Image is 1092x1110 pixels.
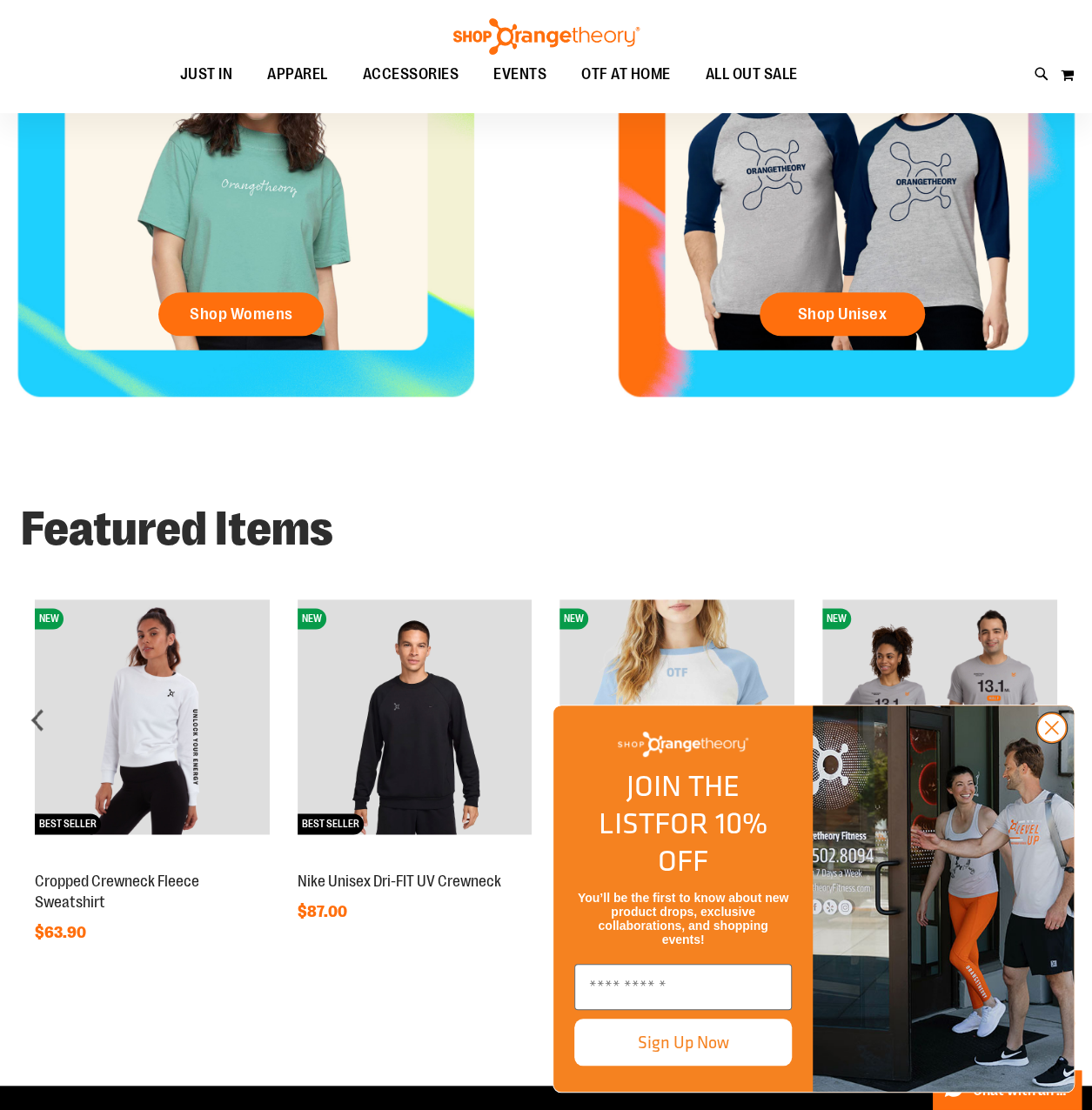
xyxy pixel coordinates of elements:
span: NEW [822,608,851,629]
a: Cropped Crewneck Fleece Sweatshirt [35,872,199,910]
span: JUST IN [180,55,233,94]
a: Cropped Crewneck Fleece SweatshirtNEWBEST SELLER [35,853,270,866]
span: FOR 10% OFF [654,801,767,882]
span: You’ll be the first to know about new product drops, exclusive collaborations, and shopping events! [578,891,788,946]
span: JOIN THE LIST [599,764,740,845]
img: Shop Orangetheory [451,18,642,55]
a: Nike Unisex Dri-FIT UV CrewneckNEWBEST SELLER [298,853,533,866]
img: Micro Rib Baby Tee [559,599,794,834]
span: ALL OUT SALE [706,55,798,94]
span: $87.00 [298,902,350,919]
strong: Featured Items [21,502,333,556]
img: Shop Orangetheory [618,732,748,757]
span: Shop Womens [190,304,293,324]
span: EVENTS [493,55,546,94]
img: Cropped Crewneck Fleece Sweatshirt [35,599,270,834]
span: NEW [559,608,588,629]
button: Close dialog [1035,712,1068,744]
span: NEW [35,608,64,629]
span: NEW [298,608,326,629]
input: Enter email [574,964,792,1010]
img: Nike Unisex Dri-FIT UV Crewneck [298,599,533,834]
span: Shop Unisex [797,304,887,324]
span: $63.90 [35,923,89,940]
div: FLYOUT Form [535,687,1092,1110]
div: prev [21,702,56,737]
span: BEST SELLER [298,813,364,834]
img: 2025 Marathon Unisex Distance Tee 13.1 [822,599,1057,834]
a: Nike Unisex Dri-FIT UV Crewneck [298,872,501,889]
span: OTF AT HOME [581,55,671,94]
img: Shop Orangtheory [813,705,1074,1092]
span: BEST SELLER [35,813,101,834]
span: ACCESSORIES [363,55,459,94]
a: Shop Unisex [760,292,925,336]
span: APPAREL [267,55,328,94]
button: Sign Up Now [574,1019,792,1066]
a: Shop Womens [158,292,324,336]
